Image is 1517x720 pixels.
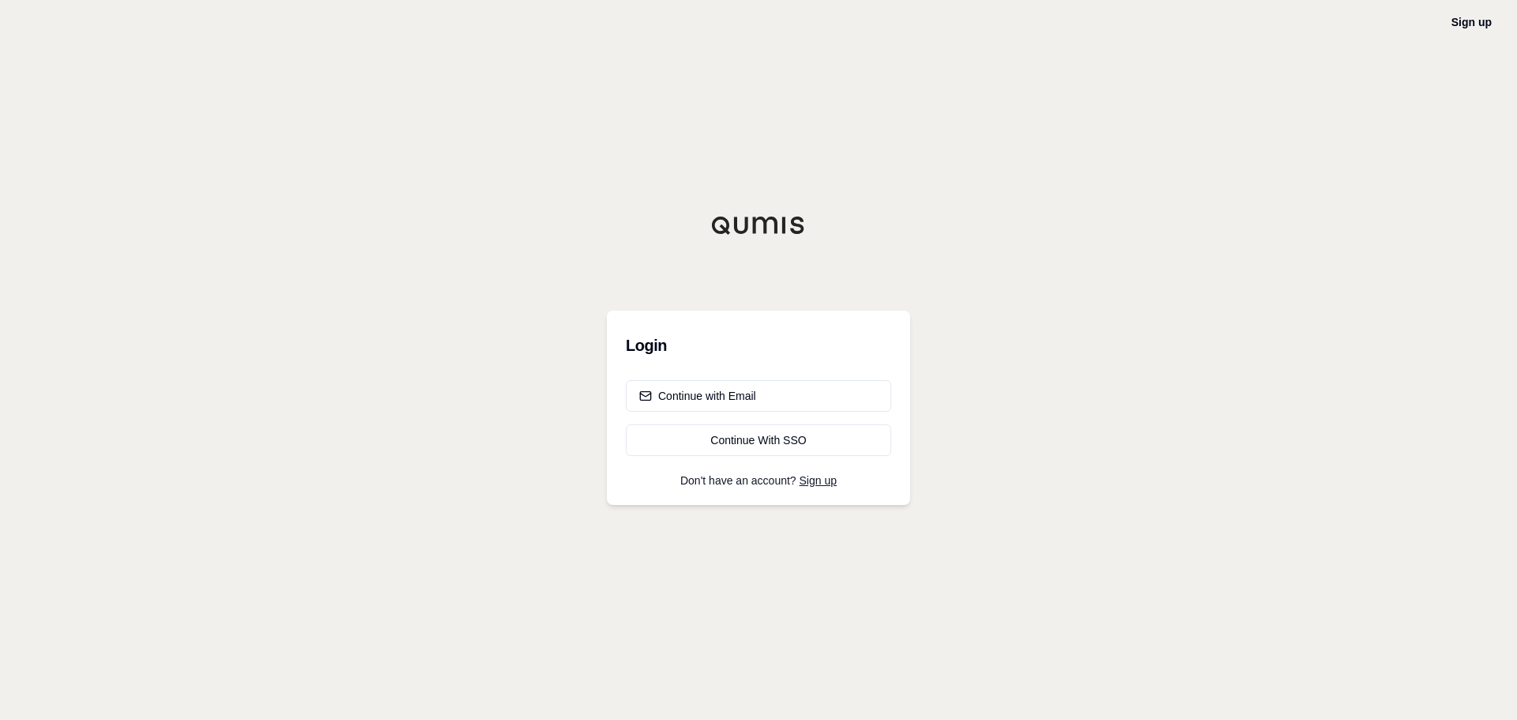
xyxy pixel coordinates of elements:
[626,475,891,486] p: Don't have an account?
[1451,16,1492,28] a: Sign up
[626,330,891,361] h3: Login
[626,424,891,456] a: Continue With SSO
[711,216,806,235] img: Qumis
[626,380,891,412] button: Continue with Email
[639,388,756,404] div: Continue with Email
[639,432,878,448] div: Continue With SSO
[800,474,837,487] a: Sign up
